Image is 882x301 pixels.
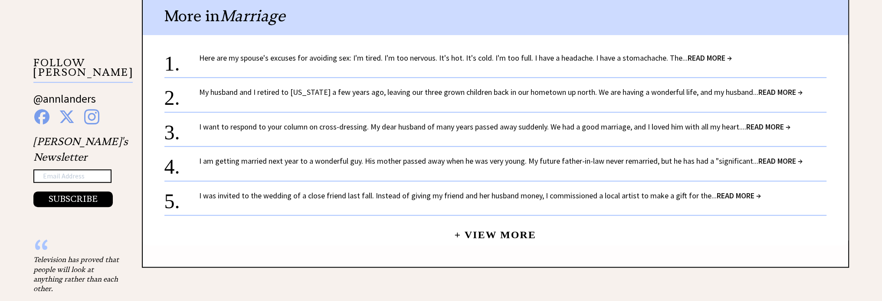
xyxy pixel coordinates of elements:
[717,191,761,201] span: READ MORE →
[758,156,803,166] span: READ MORE →
[199,87,803,97] a: My husband and I retired to [US_STATE] a few years ago, leaving our three grown children back in ...
[34,109,49,124] img: facebook%20blue.png
[199,122,790,132] a: I want to respond to your column on cross-dressing. My dear husband of many years passed away sud...
[33,246,120,255] div: “
[33,191,113,207] button: SUBSCRIBE
[164,121,199,137] div: 3.
[220,6,285,26] span: Marriage
[33,255,120,294] div: Television has proved that people will look at anything rather than each other.
[33,134,128,207] div: [PERSON_NAME]'s Newsletter
[59,109,75,124] img: x%20blue.png
[199,156,803,166] a: I am getting married next year to a wonderful guy. His mother passed away when he was very young....
[758,87,803,97] span: READ MORE →
[199,191,761,201] a: I was invited to the wedding of a close friend last fall. Instead of giving my friend and her hus...
[164,52,199,68] div: 1.
[84,109,99,124] img: instagram%20blue.png
[33,58,133,83] p: FOLLOW [PERSON_NAME]
[164,155,199,172] div: 4.
[164,190,199,206] div: 5.
[454,222,536,240] a: + View More
[746,122,790,132] span: READ MORE →
[33,169,111,183] input: Email Address
[199,53,732,63] a: Here are my spouse's excuses for avoiding sex: I'm tired. I'm too nervous. It's hot. It's cold. I...
[688,53,732,63] span: READ MORE →
[33,91,96,114] a: @annlanders
[164,87,199,103] div: 2.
